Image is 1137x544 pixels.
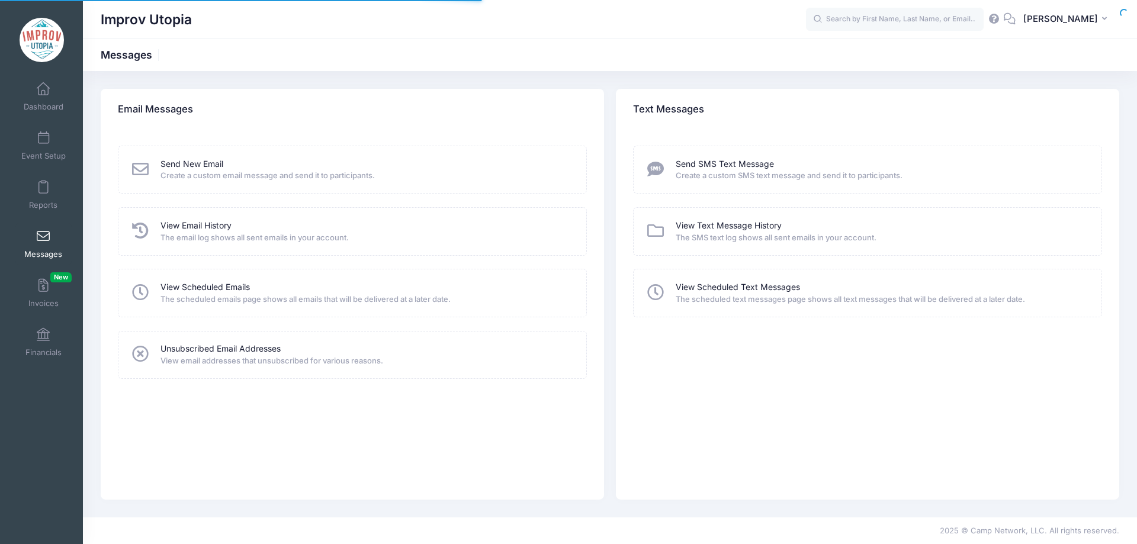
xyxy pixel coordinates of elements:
[1016,6,1119,33] button: [PERSON_NAME]
[15,321,72,363] a: Financials
[676,220,782,232] a: View Text Message History
[50,272,72,282] span: New
[15,76,72,117] a: Dashboard
[101,6,192,33] h1: Improv Utopia
[29,200,57,210] span: Reports
[21,151,66,161] span: Event Setup
[633,93,704,127] h4: Text Messages
[15,272,72,314] a: InvoicesNew
[160,170,571,182] span: Create a custom email message and send it to participants.
[28,298,59,308] span: Invoices
[676,232,1086,244] span: The SMS text log shows all sent emails in your account.
[20,18,64,62] img: Improv Utopia
[160,355,571,367] span: View email addresses that unsubscribed for various reasons.
[25,347,62,358] span: Financials
[676,294,1086,305] span: The scheduled text messages page shows all text messages that will be delivered at a later date.
[676,170,1086,182] span: Create a custom SMS text message and send it to participants.
[676,158,774,170] a: Send SMS Text Message
[160,343,281,355] a: Unsubscribed Email Addresses
[806,8,984,31] input: Search by First Name, Last Name, or Email...
[118,93,193,127] h4: Email Messages
[160,294,571,305] span: The scheduled emails page shows all emails that will be delivered at a later date.
[676,281,800,294] a: View Scheduled Text Messages
[15,125,72,166] a: Event Setup
[160,220,232,232] a: View Email History
[160,158,223,170] a: Send New Email
[15,223,72,265] a: Messages
[160,232,571,244] span: The email log shows all sent emails in your account.
[15,174,72,215] a: Reports
[101,49,162,61] h1: Messages
[24,249,62,259] span: Messages
[1023,12,1098,25] span: [PERSON_NAME]
[160,281,250,294] a: View Scheduled Emails
[24,102,63,112] span: Dashboard
[940,526,1119,535] span: 2025 © Camp Network, LLC. All rights reserved.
